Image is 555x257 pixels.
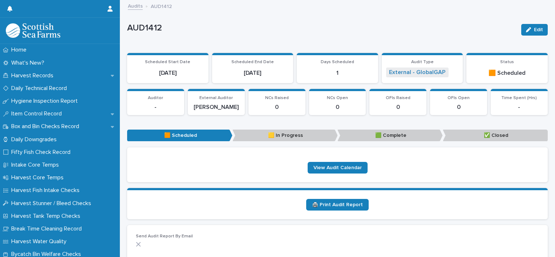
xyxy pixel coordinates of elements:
[8,149,76,156] p: Fifty Fish Check Record
[265,96,289,100] span: NCs Raised
[8,98,84,105] p: Hygiene Inspection Report
[192,104,240,111] p: [PERSON_NAME]
[321,60,354,64] span: Days Scheduled
[521,24,548,36] button: Edit
[500,60,514,64] span: Status
[151,2,172,10] p: AUD1412
[411,60,434,64] span: Audit Type
[8,85,73,92] p: Daily Technical Record
[148,96,163,100] span: Auditor
[8,238,72,245] p: Harvest Water Quality
[8,200,97,207] p: Harvest Stunner / Bleed Checks
[534,27,543,32] span: Edit
[386,96,410,100] span: OFIs Raised
[128,1,143,10] a: Audits
[253,104,301,111] p: 0
[8,123,85,130] p: Box and Bin Checks Record
[136,234,193,238] span: Send Audit Report By Email
[374,104,422,111] p: 0
[232,130,338,142] p: 🟨 In Progress
[8,213,86,220] p: Harvest Tank Temp Checks
[8,60,50,66] p: What's New?
[313,165,362,170] span: View Audit Calendar
[434,104,483,111] p: 0
[127,23,515,33] p: AUD1412
[443,130,548,142] p: ✅ Closed
[216,70,289,77] p: [DATE]
[131,104,180,111] p: -
[8,110,68,117] p: Item Control Record
[312,202,363,207] span: 🖨️ Print Audit Report
[308,162,368,174] a: View Audit Calendar
[8,162,65,168] p: Intake Core Temps
[306,199,369,211] a: 🖨️ Print Audit Report
[8,187,85,194] p: Harvest Fish Intake Checks
[389,69,446,76] a: External - GlobalGAP
[127,130,232,142] p: 🟧 Scheduled
[145,60,190,64] span: Scheduled Start Date
[6,23,60,38] img: mMrefqRFQpe26GRNOUkG
[8,174,69,181] p: Harvest Core Temps
[8,136,62,143] p: Daily Downgrades
[301,70,374,77] p: 1
[8,225,88,232] p: Break Time Cleaning Record
[199,96,233,100] span: External Auditor
[131,70,204,77] p: [DATE]
[447,96,470,100] span: OFIs Open
[495,104,543,111] p: -
[8,46,32,53] p: Home
[231,60,274,64] span: Scheduled End Date
[337,130,443,142] p: 🟩 Complete
[8,72,59,79] p: Harvest Records
[327,96,348,100] span: NCs Open
[471,70,543,77] p: 🟧 Scheduled
[313,104,362,111] p: 0
[501,96,537,100] span: Time Spent (Hrs)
